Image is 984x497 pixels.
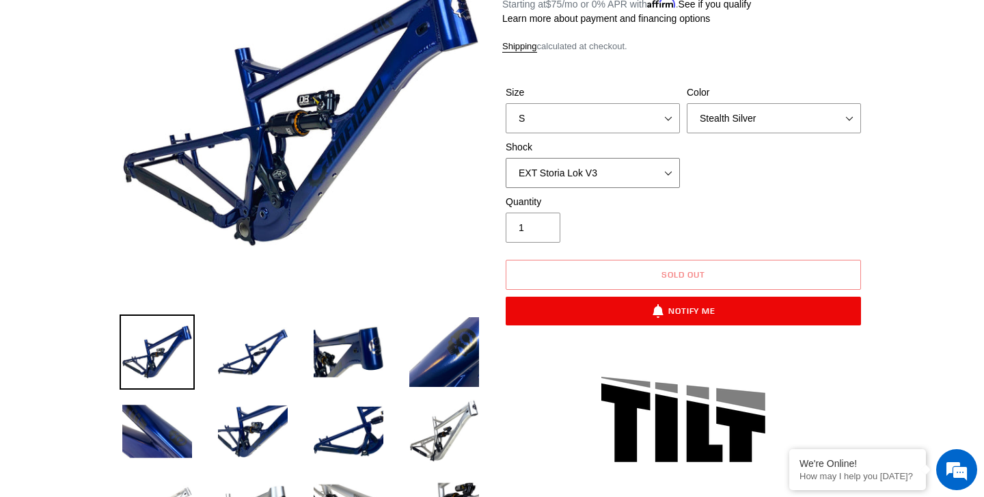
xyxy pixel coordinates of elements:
[506,140,680,155] label: Shock
[407,394,482,469] img: Load image into Gallery viewer, TILT - Frameset
[502,40,864,53] div: calculated at checkout.
[799,471,916,481] p: How may I help you today?
[92,77,250,94] div: Chat with us now
[661,269,705,280] span: Sold out
[506,195,680,209] label: Quantity
[311,394,386,469] img: Load image into Gallery viewer, TILT - Frameset
[120,394,195,469] img: Load image into Gallery viewer, TILT - Frameset
[7,342,260,390] textarea: Type your message and hit 'Enter'
[506,297,861,325] button: Notify Me
[502,13,710,24] a: Learn more about payment and financing options
[215,394,290,469] img: Load image into Gallery viewer, TILT - Frameset
[506,85,680,100] label: Size
[120,314,195,390] img: Load image into Gallery viewer, TILT - Frameset
[44,68,78,103] img: d_696896380_company_1647369064580_696896380
[215,314,290,390] img: Load image into Gallery viewer, TILT - Frameset
[15,75,36,96] div: Navigation go back
[687,85,861,100] label: Color
[799,458,916,469] div: We're Online!
[407,314,482,390] img: Load image into Gallery viewer, TILT - Frameset
[506,260,861,290] button: Sold out
[79,157,189,295] span: We're online!
[502,41,537,53] a: Shipping
[224,7,257,40] div: Minimize live chat window
[311,314,386,390] img: Load image into Gallery viewer, TILT - Frameset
